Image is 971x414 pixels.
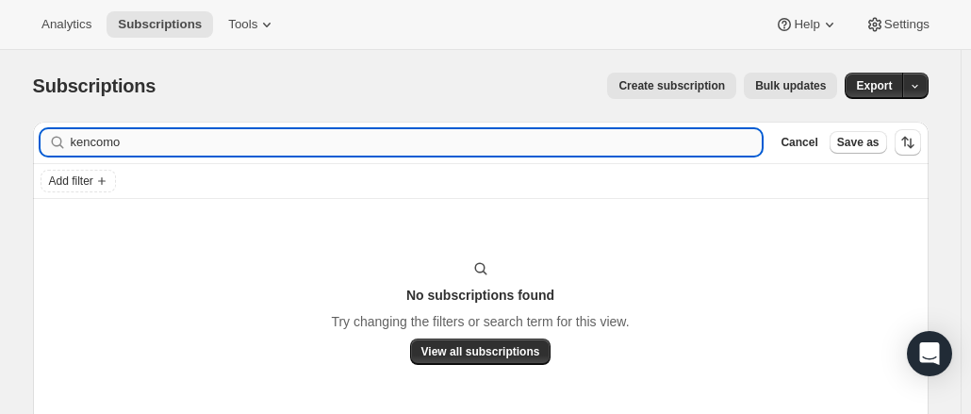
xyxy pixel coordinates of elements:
[794,17,819,32] span: Help
[331,312,629,331] p: Try changing the filters or search term for this view.
[421,344,540,359] span: View all subscriptions
[854,11,941,38] button: Settings
[618,78,725,93] span: Create subscription
[744,73,837,99] button: Bulk updates
[217,11,288,38] button: Tools
[837,135,880,150] span: Save as
[607,73,736,99] button: Create subscription
[33,75,156,96] span: Subscriptions
[406,286,554,305] h3: No subscriptions found
[107,11,213,38] button: Subscriptions
[764,11,849,38] button: Help
[228,17,257,32] span: Tools
[41,17,91,32] span: Analytics
[884,17,930,32] span: Settings
[49,174,93,189] span: Add filter
[895,129,921,156] button: Sort the results
[71,129,763,156] input: Filter subscribers
[845,73,903,99] button: Export
[856,78,892,93] span: Export
[781,135,817,150] span: Cancel
[773,131,825,154] button: Cancel
[118,17,202,32] span: Subscriptions
[410,339,551,365] button: View all subscriptions
[30,11,103,38] button: Analytics
[907,331,952,376] div: Open Intercom Messenger
[41,170,116,192] button: Add filter
[830,131,887,154] button: Save as
[755,78,826,93] span: Bulk updates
